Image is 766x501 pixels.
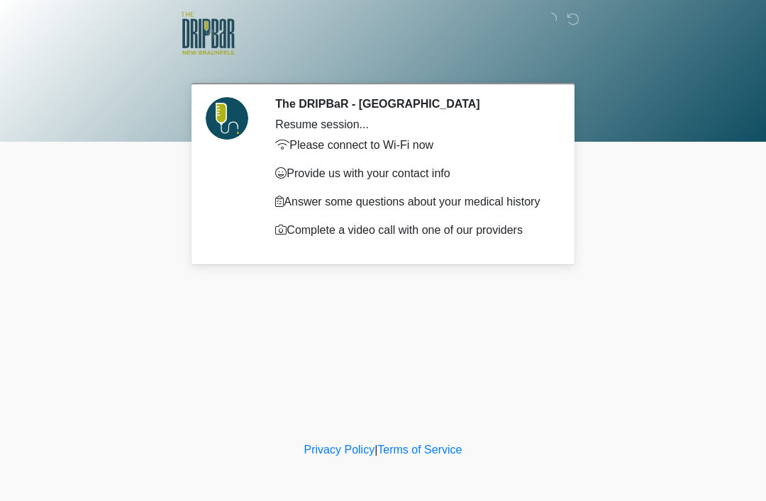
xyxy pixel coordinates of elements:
p: Answer some questions about your medical history [275,193,550,210]
img: The DRIPBaR - New Braunfels Logo [181,11,235,57]
div: Resume session... [275,116,550,133]
p: Provide us with your contact info [275,165,550,182]
p: Please connect to Wi-Fi now [275,137,550,154]
a: Privacy Policy [304,444,375,456]
h2: The DRIPBaR - [GEOGRAPHIC_DATA] [275,97,550,111]
a: Terms of Service [377,444,462,456]
img: Agent Avatar [206,97,248,140]
a: | [374,444,377,456]
p: Complete a video call with one of our providers [275,222,550,239]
